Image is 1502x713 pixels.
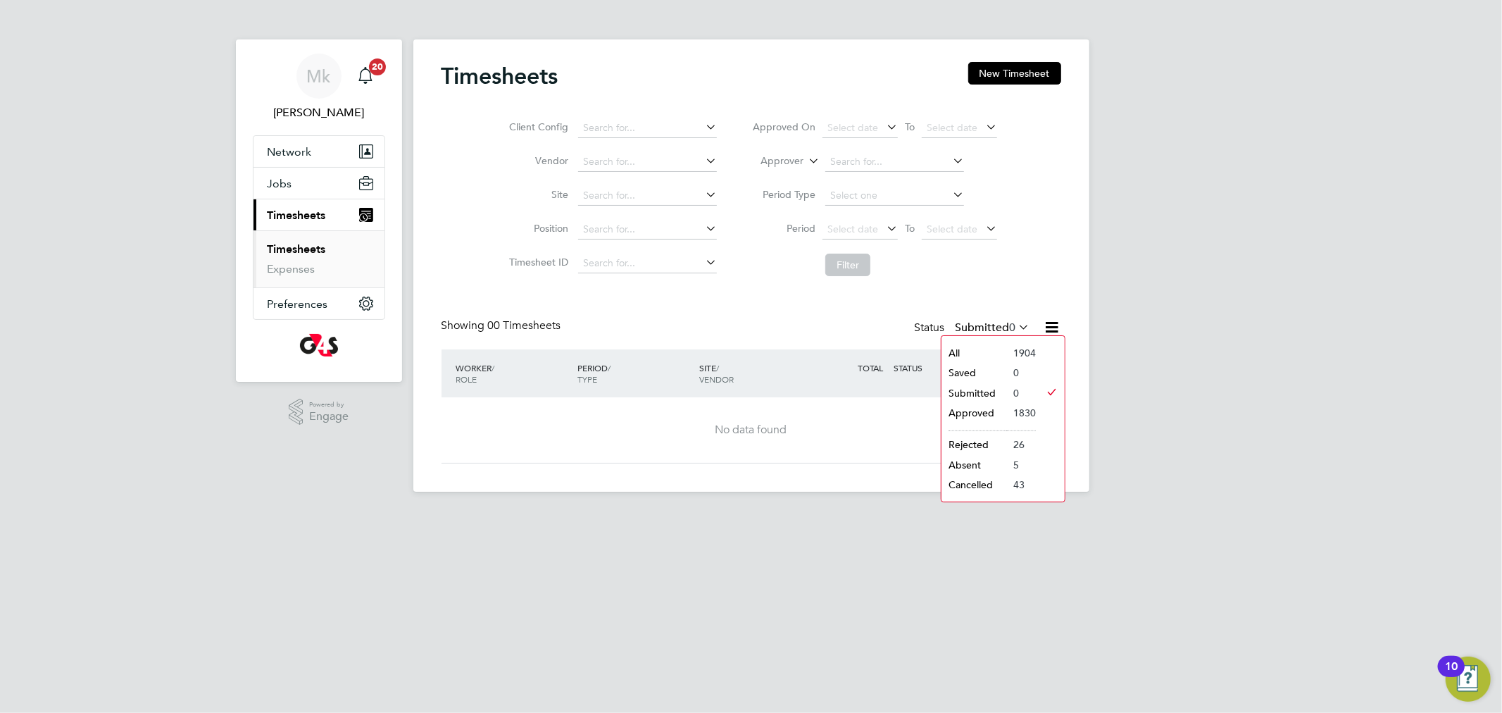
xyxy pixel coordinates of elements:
[505,120,568,133] label: Client Config
[1006,475,1036,495] li: 43
[941,455,1006,475] li: Absent
[740,154,803,168] label: Approver
[492,362,495,373] span: /
[901,219,919,237] span: To
[825,152,964,172] input: Search for...
[752,188,815,201] label: Period Type
[827,121,878,134] span: Select date
[488,318,561,333] span: 00 Timesheets
[956,321,1030,335] label: Submitted
[254,136,384,167] button: Network
[1006,343,1036,363] li: 1904
[752,120,815,133] label: Approved On
[927,223,977,235] span: Select date
[505,222,568,235] label: Position
[577,373,597,385] span: TYPE
[941,403,1006,423] li: Approved
[268,242,326,256] a: Timesheets
[941,475,1006,495] li: Cancelled
[253,334,385,356] a: Go to home page
[941,363,1006,383] li: Saved
[268,297,328,311] span: Preferences
[442,62,558,90] h2: Timesheets
[578,186,717,206] input: Search for...
[289,399,349,426] a: Powered byEngage
[369,58,386,75] span: 20
[456,423,1047,438] div: No data found
[505,256,568,268] label: Timesheet ID
[891,355,964,380] div: STATUS
[505,188,568,201] label: Site
[268,177,292,190] span: Jobs
[1006,363,1036,383] li: 0
[927,121,977,134] span: Select date
[254,230,384,287] div: Timesheets
[578,220,717,240] input: Search for...
[253,104,385,121] span: Monika krawczyk
[236,39,402,382] nav: Main navigation
[699,373,734,385] span: VENDOR
[915,318,1033,338] div: Status
[1006,455,1036,475] li: 5
[1010,321,1016,335] span: 0
[442,318,564,333] div: Showing
[309,399,349,411] span: Powered by
[254,288,384,319] button: Preferences
[968,62,1061,85] button: New Timesheet
[1006,383,1036,403] li: 0
[268,145,312,159] span: Network
[307,67,331,85] span: Mk
[608,362,611,373] span: /
[1446,657,1491,702] button: Open Resource Center, 10 new notifications
[1006,403,1036,423] li: 1830
[268,262,315,275] a: Expenses
[268,209,326,222] span: Timesheets
[456,373,477,385] span: ROLE
[901,118,919,136] span: To
[941,343,1006,363] li: All
[351,54,380,99] a: 20
[941,435,1006,454] li: Rejected
[578,254,717,273] input: Search for...
[254,168,384,199] button: Jobs
[941,383,1006,403] li: Submitted
[505,154,568,167] label: Vendor
[253,54,385,121] a: Mk[PERSON_NAME]
[858,362,884,373] span: TOTAL
[574,355,696,392] div: PERIOD
[827,223,878,235] span: Select date
[825,186,964,206] input: Select one
[309,411,349,423] span: Engage
[578,152,717,172] input: Search for...
[1445,666,1458,685] div: 10
[752,222,815,235] label: Period
[300,334,338,356] img: g4s-logo-retina.png
[716,362,719,373] span: /
[453,355,575,392] div: WORKER
[1006,435,1036,454] li: 26
[578,118,717,138] input: Search for...
[825,254,870,276] button: Filter
[254,199,384,230] button: Timesheets
[696,355,818,392] div: SITE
